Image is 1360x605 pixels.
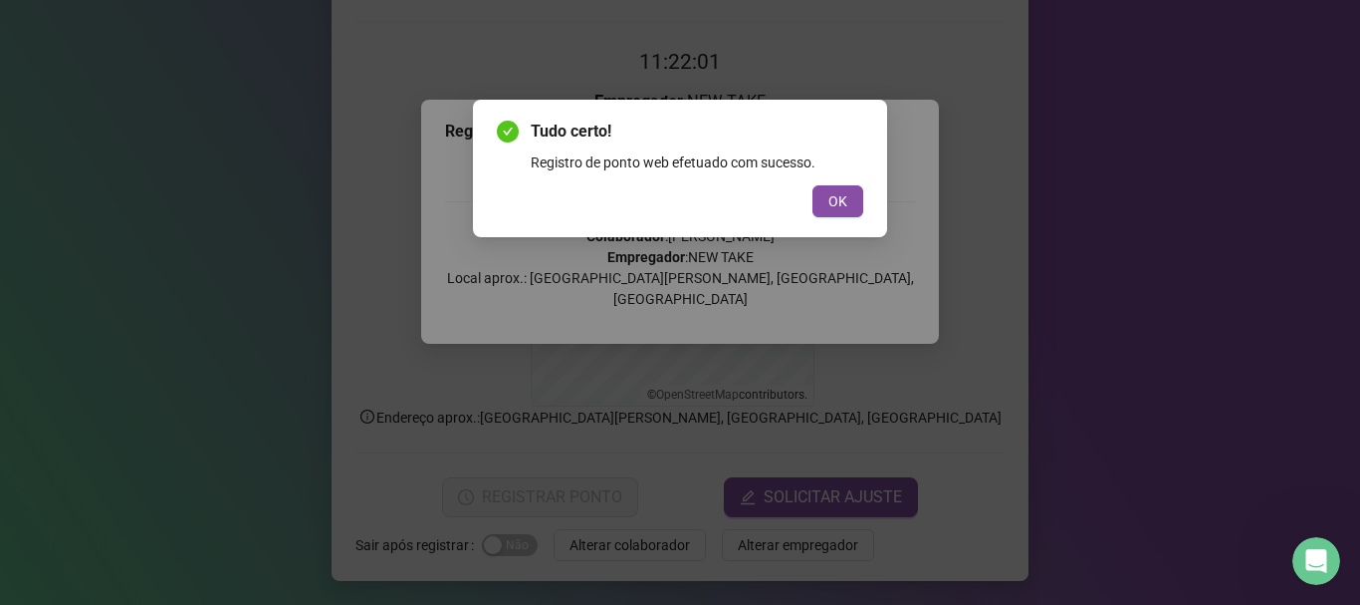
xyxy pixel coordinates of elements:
[531,120,863,144] span: Tudo certo!
[828,190,847,212] span: OK
[531,151,863,173] div: Registro de ponto web efetuado com sucesso.
[497,121,519,143] span: check-circle
[812,185,863,217] button: OK
[1292,537,1340,585] iframe: Intercom live chat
